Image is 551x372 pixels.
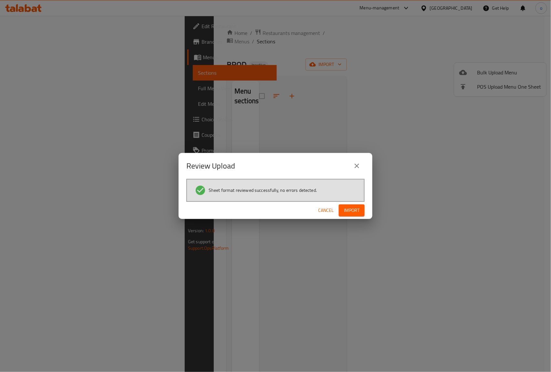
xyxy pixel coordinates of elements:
h2: Review Upload [186,161,235,171]
span: Import [344,206,359,214]
button: Cancel [316,204,336,216]
button: Import [339,204,365,216]
span: Cancel [318,206,334,214]
button: close [349,158,365,174]
span: Sheet format reviewed successfully, no errors detected. [209,187,317,193]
